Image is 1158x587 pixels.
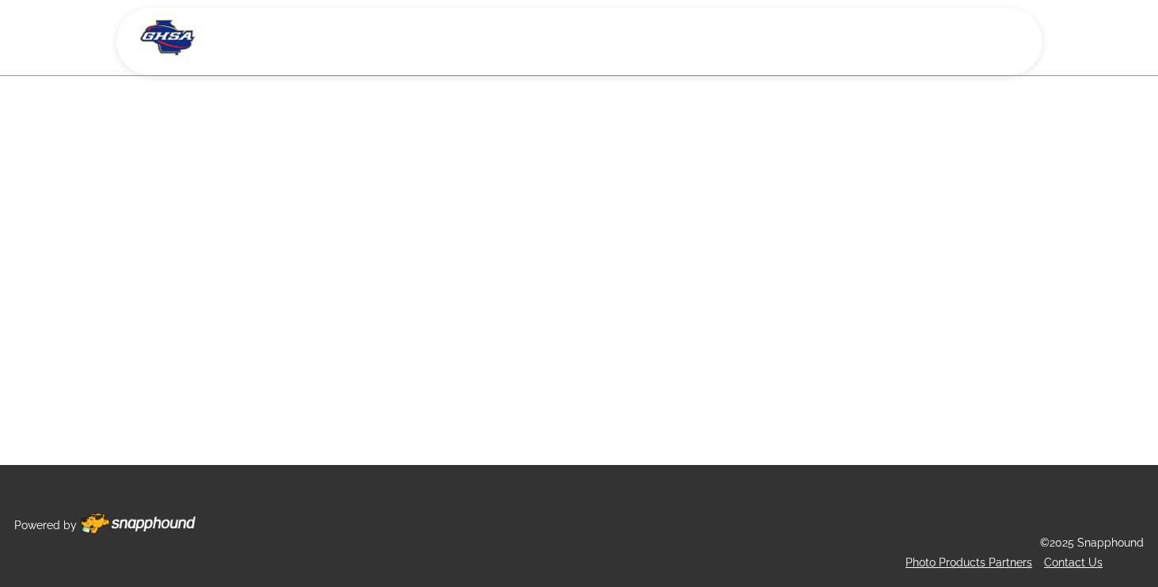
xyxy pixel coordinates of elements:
[14,516,77,536] p: Powered by
[140,20,196,55] img: Snapphound Logo
[906,556,1032,569] a: Photo Products Partners
[1040,533,1144,553] p: ©2025 Snapphound
[1044,556,1103,569] a: Contact Us
[81,513,196,534] img: Footer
